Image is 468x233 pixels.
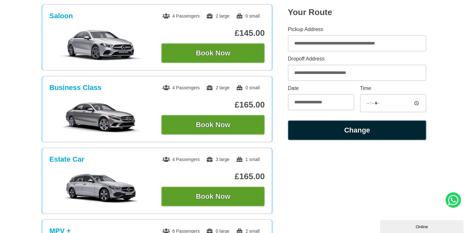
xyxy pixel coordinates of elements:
img: Estate Car [53,173,149,205]
label: Date [288,86,354,91]
h3: Business Class [49,84,102,92]
span: 0 small [236,85,260,90]
span: 2 large [206,13,230,19]
span: 1 small [236,157,260,162]
label: Pickup Address [288,27,426,32]
span: 4 Passengers [163,157,200,162]
span: 3 large [206,157,230,162]
span: 2 large [206,85,230,90]
h3: Estate Car [49,155,84,164]
p: £165.00 [161,172,265,181]
span: 4 Passengers [163,13,200,19]
img: Business Class [53,101,149,133]
iframe: chat widget [380,219,465,233]
p: £145.00 [161,28,265,38]
span: 0 small [236,13,260,19]
span: 4 Passengers [163,85,200,90]
button: Book Now [161,43,265,63]
h2: Your Route [288,7,426,17]
p: £165.00 [161,100,265,110]
button: Book Now [161,115,265,135]
label: Dropoff Address [288,56,426,61]
button: Book Now [161,187,265,206]
img: Saloon [53,29,149,61]
button: Change [288,120,426,140]
h3: Saloon [49,12,73,20]
label: Time [360,86,426,91]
